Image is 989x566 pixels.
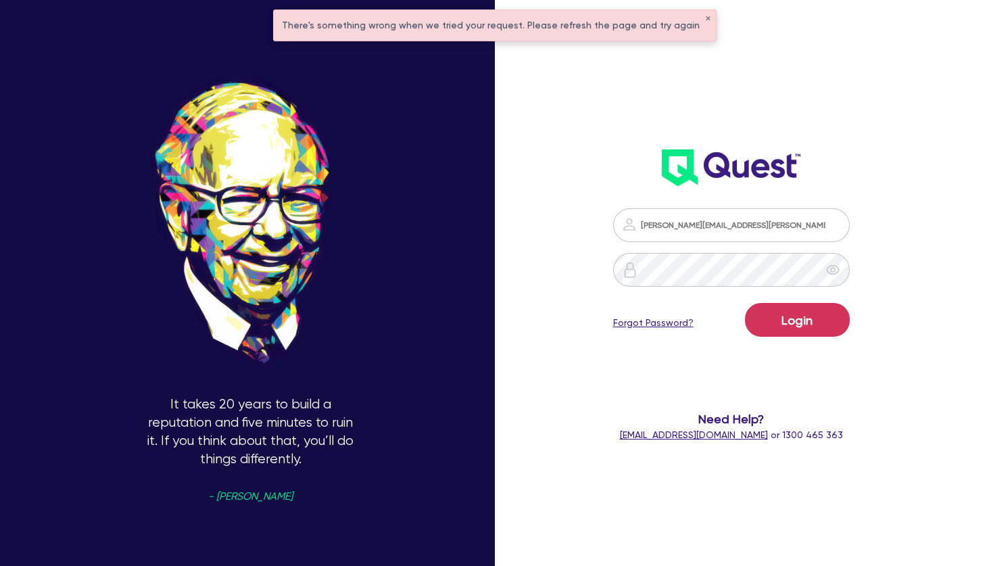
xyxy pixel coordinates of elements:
[620,429,843,440] span: or 1300 465 363
[622,262,638,278] img: icon-password
[826,263,840,277] span: eye
[613,208,850,242] input: Email address
[705,16,710,22] button: ✕
[662,149,800,186] img: wH2k97JdezQIQAAAABJRU5ErkJggg==
[274,10,716,41] div: There's something wrong when we tried your request. Please refresh the page and try again
[620,429,768,440] a: [EMAIL_ADDRESS][DOMAIN_NAME]
[745,303,850,337] button: Login
[208,492,293,502] span: - [PERSON_NAME]
[621,216,637,233] img: icon-password
[613,316,694,330] a: Forgot Password?
[604,410,858,428] span: Need Help?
